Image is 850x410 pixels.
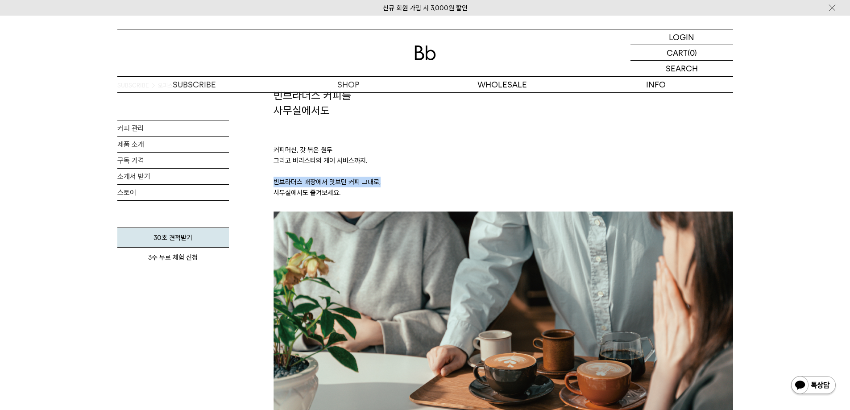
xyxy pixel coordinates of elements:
[117,169,229,184] a: 소개서 받기
[117,153,229,168] a: 구독 가격
[666,61,698,76] p: SEARCH
[117,77,271,92] a: SUBSCRIBE
[117,137,229,152] a: 제품 소개
[688,45,697,60] p: (0)
[117,120,229,136] a: 커피 관리
[383,4,468,12] a: 신규 회원 가입 시 3,000원 할인
[271,77,425,92] a: SHOP
[669,29,694,45] p: LOGIN
[667,45,688,60] p: CART
[630,29,733,45] a: LOGIN
[274,88,733,118] h2: 빈브라더스 커피를 사무실에서도
[274,118,733,211] p: 커피머신, 갓 볶은 원두 그리고 바리스타의 케어 서비스까지. 빈브라더스 매장에서 맛보던 커피 그대로, 사무실에서도 즐겨보세요.
[579,77,733,92] p: INFO
[117,185,229,200] a: 스토어
[630,45,733,61] a: CART (0)
[117,228,229,248] a: 30초 견적받기
[790,375,837,397] img: 카카오톡 채널 1:1 채팅 버튼
[415,46,436,60] img: 로고
[425,77,579,92] p: WHOLESALE
[117,248,229,267] a: 3주 무료 체험 신청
